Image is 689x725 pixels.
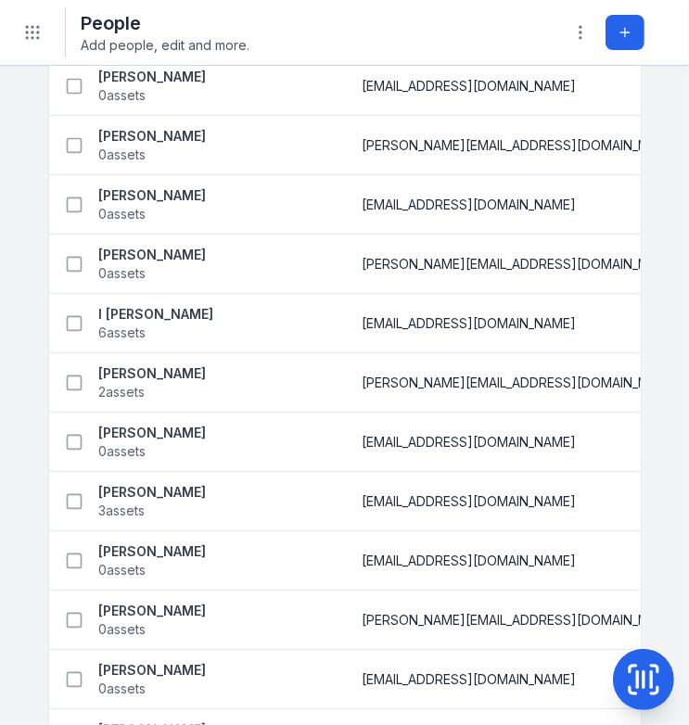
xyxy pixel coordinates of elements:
[363,196,577,214] span: [EMAIL_ADDRESS][DOMAIN_NAME]
[99,602,207,620] strong: [PERSON_NAME]
[363,552,577,570] span: [EMAIL_ADDRESS][DOMAIN_NAME]
[99,246,207,283] a: [PERSON_NAME]0assets
[363,611,681,630] span: [PERSON_NAME][EMAIL_ADDRESS][DOMAIN_NAME]
[99,680,147,698] span: 0 assets
[99,127,207,146] strong: [PERSON_NAME]
[363,433,577,452] span: [EMAIL_ADDRESS][DOMAIN_NAME]
[363,314,577,333] span: [EMAIL_ADDRESS][DOMAIN_NAME]
[363,255,681,273] span: [PERSON_NAME][EMAIL_ADDRESS][DOMAIN_NAME]
[99,264,147,283] span: 0 assets
[15,15,50,50] button: Toggle navigation
[99,205,147,223] span: 0 assets
[99,442,147,461] span: 0 assets
[81,10,249,36] h2: People
[99,127,207,164] a: [PERSON_NAME]0assets
[99,186,207,205] strong: [PERSON_NAME]
[99,68,207,86] strong: [PERSON_NAME]
[99,661,207,680] strong: [PERSON_NAME]
[99,424,207,461] a: [PERSON_NAME]0assets
[99,246,207,264] strong: [PERSON_NAME]
[99,364,207,383] strong: [PERSON_NAME]
[99,542,207,561] strong: [PERSON_NAME]
[99,661,207,698] a: [PERSON_NAME]0assets
[99,483,207,520] a: [PERSON_NAME]3assets
[99,483,207,502] strong: [PERSON_NAME]
[99,502,146,520] span: 3 assets
[99,68,207,105] a: [PERSON_NAME]0assets
[363,492,577,511] span: [EMAIL_ADDRESS][DOMAIN_NAME]
[99,602,207,639] a: [PERSON_NAME]0assets
[99,86,147,105] span: 0 assets
[99,620,147,639] span: 0 assets
[99,364,207,401] a: [PERSON_NAME]2assets
[99,542,207,579] a: [PERSON_NAME]0assets
[363,77,577,95] span: [EMAIL_ADDRESS][DOMAIN_NAME]
[363,136,681,155] span: [PERSON_NAME][EMAIL_ADDRESS][DOMAIN_NAME]
[99,305,214,342] a: I [PERSON_NAME]6assets
[99,324,147,342] span: 6 assets
[99,424,207,442] strong: [PERSON_NAME]
[99,305,214,324] strong: I [PERSON_NAME]
[99,186,207,223] a: [PERSON_NAME]0assets
[363,374,681,392] span: [PERSON_NAME][EMAIL_ADDRESS][DOMAIN_NAME]
[363,670,577,689] span: [EMAIL_ADDRESS][DOMAIN_NAME]
[81,36,249,55] span: Add people, edit and more.
[99,561,147,579] span: 0 assets
[99,146,147,164] span: 0 assets
[99,383,146,401] span: 2 assets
